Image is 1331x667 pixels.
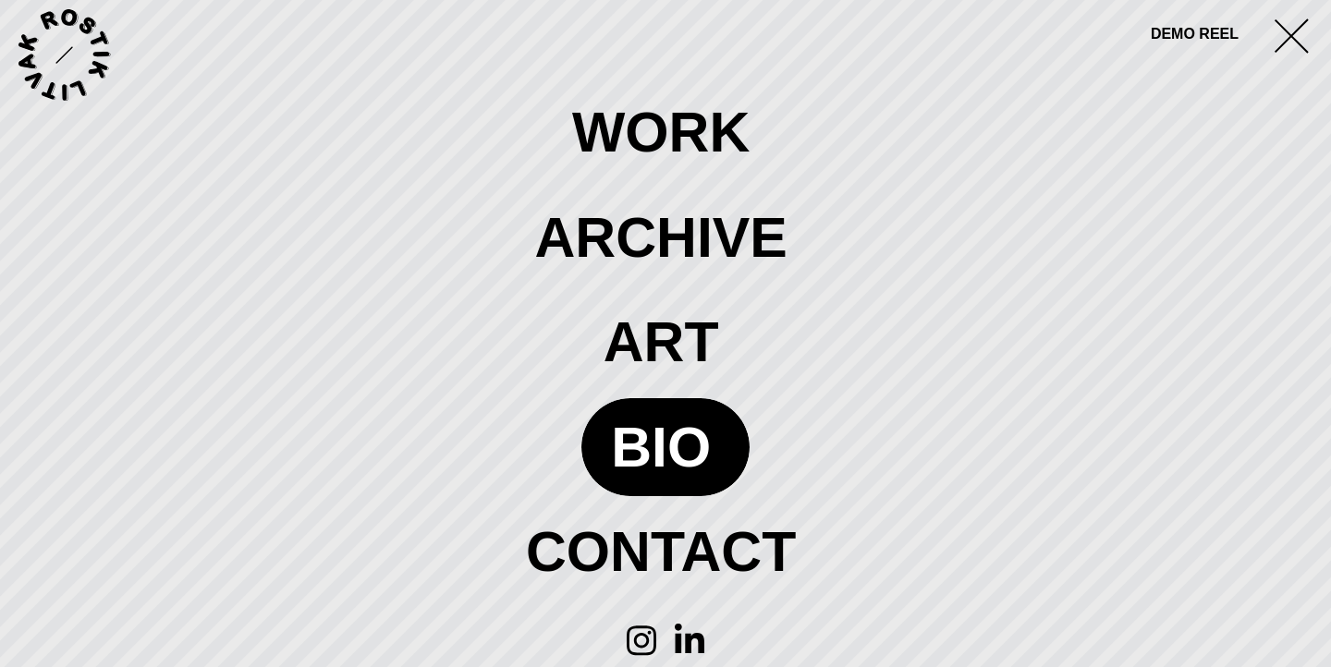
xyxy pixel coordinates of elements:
a: archive [505,188,825,286]
a: work [543,84,788,182]
a: contact [496,503,835,601]
a: DEMO REEL [1151,22,1239,47]
a: art [574,294,758,392]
